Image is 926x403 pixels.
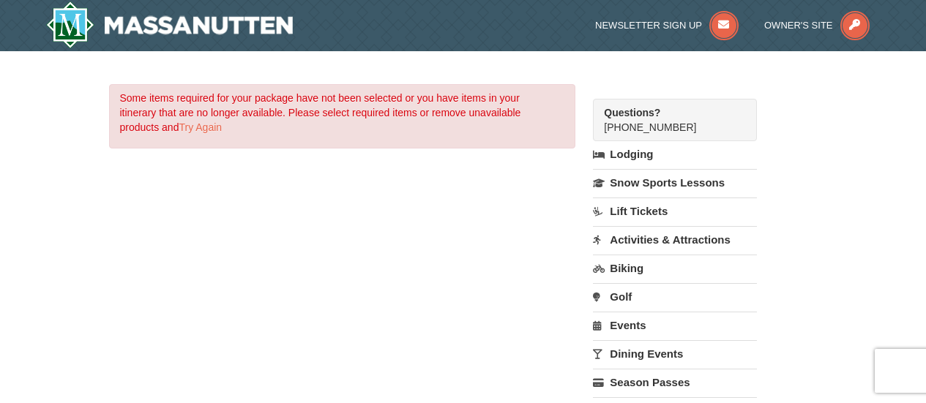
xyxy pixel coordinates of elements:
a: Activities & Attractions [593,226,756,253]
a: Try Again [179,121,222,133]
a: Massanutten Resort [46,1,294,48]
span: Newsletter Sign Up [595,20,702,31]
a: Snow Sports Lessons [593,169,756,196]
a: Newsletter Sign Up [595,20,739,31]
a: Biking [593,255,756,282]
span: Owner's Site [764,20,833,31]
a: Owner's Site [764,20,870,31]
a: Lodging [593,141,756,167]
a: Golf [593,283,756,310]
strong: Questions? [604,107,660,118]
a: Season Passes [593,369,756,396]
a: Lift Tickets [593,197,756,225]
a: Events [593,312,756,339]
img: Massanutten Resort Logo [46,1,294,48]
a: Dining Events [593,340,756,367]
p: Some items required for your package have not been selected or you have items in your itinerary t... [120,91,549,135]
span: [PHONE_NUMBER] [604,105,730,133]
